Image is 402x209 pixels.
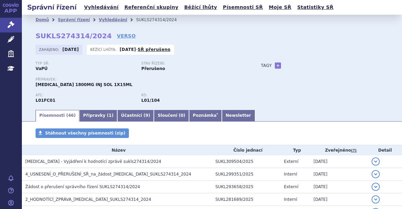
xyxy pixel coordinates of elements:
[90,47,118,52] span: Běžící lhůta:
[351,148,357,153] abbr: (?)
[36,82,132,87] span: [MEDICAL_DATA] 1800MG INJ SOL 1X15ML
[281,145,310,155] th: Typ
[36,66,48,71] strong: VaPÚ
[45,131,125,136] span: Stáhnout všechny písemnosti (zip)
[310,145,368,155] th: Zveřejněno
[25,172,191,177] span: 4_USNESENÍ_O_PŘERUŠENÍ_SŘ_na_žádost_DARZALEX_SUKLS274314_2024
[284,172,297,177] span: Interní
[120,47,136,52] strong: [DATE]
[36,93,135,97] p: ATC:
[310,168,368,181] td: [DATE]
[284,159,298,164] span: Externí
[36,110,79,122] a: Písemnosti (46)
[142,98,160,103] strong: daratumumab
[142,61,241,66] p: Stav řízení:
[275,62,281,69] a: +
[63,47,79,52] strong: [DATE]
[142,66,165,71] strong: Přerušeno
[212,168,281,181] td: SUKL299351/2025
[212,155,281,168] td: SUKL309504/2025
[180,113,183,118] span: 0
[295,3,335,12] a: Statistiky SŘ
[182,3,219,12] a: Běžící lhůty
[212,181,281,193] td: SUKL293658/2025
[372,183,380,191] button: detail
[36,61,135,66] p: Typ SŘ:
[36,17,49,22] a: Domů
[284,197,297,202] span: Interní
[310,193,368,206] td: [DATE]
[117,32,136,39] a: VERSO
[372,170,380,178] button: detail
[267,3,293,12] a: Moje SŘ
[142,93,241,97] p: RS:
[117,110,154,122] a: Účastníci (9)
[145,113,148,118] span: 9
[25,184,140,189] span: Žádost o přerušení správního řízení SUKLS274314/2024
[372,195,380,204] button: detail
[212,193,281,206] td: SUKL281689/2025
[221,3,265,12] a: Písemnosti SŘ
[82,3,121,12] a: Vyhledávání
[58,17,90,22] a: Správní řízení
[120,47,171,52] p: -
[138,47,171,52] a: SŘ přerušeno
[136,15,186,25] li: SUKLS274314/2024
[310,181,368,193] td: [DATE]
[154,110,189,122] a: Sloučení (0)
[36,98,55,103] strong: DARATUMUMAB
[36,128,129,138] a: Stáhnout všechny písemnosti (zip)
[22,2,82,12] h2: Správní řízení
[109,113,111,118] span: 1
[36,78,247,82] p: Přípravek:
[122,3,180,12] a: Referenční skupiny
[372,157,380,166] button: detail
[261,61,272,70] h3: Tagy
[25,159,161,164] span: DARZALEX - Vyjádření k hodnotící zprávě sukls274314/2024
[68,113,74,118] span: 46
[79,110,117,122] a: Přípravky (1)
[189,110,222,122] a: Poznámka*
[39,47,61,52] span: Zahájeno:
[25,197,151,202] span: 2_HODNOTÍCÍ_ZPRÁVA_DARZALEX_SUKLS274314_2024
[212,145,281,155] th: Číslo jednací
[310,155,368,168] td: [DATE]
[22,145,212,155] th: Název
[222,110,255,122] a: Newsletter
[99,17,127,22] a: Vyhledávání
[36,32,112,40] strong: SUKLS274314/2024
[284,184,298,189] span: Externí
[368,145,402,155] th: Detail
